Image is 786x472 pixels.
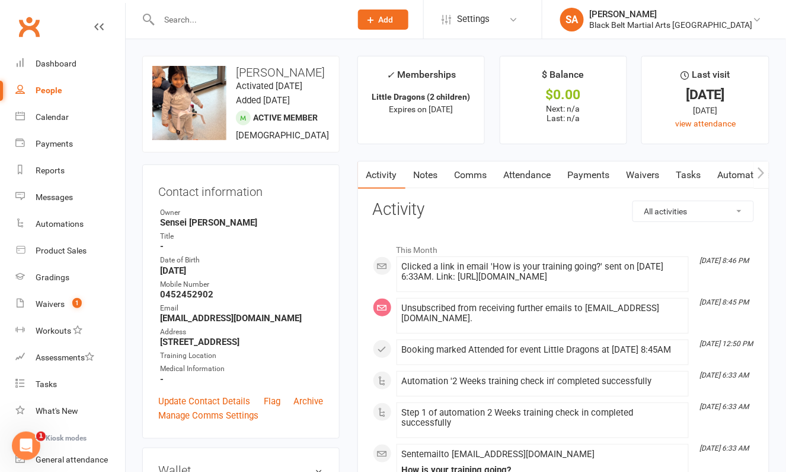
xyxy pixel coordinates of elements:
strong: 0452452902 [160,289,324,300]
i: [DATE] 8:46 PM [700,256,749,265]
div: Unsubscribed from receiving further emails to [EMAIL_ADDRESS][DOMAIN_NAME]. [402,303,683,324]
h3: Contact information [158,180,324,198]
div: Clicked a link in email 'How is your training going?' sent on [DATE] 6:33AM. Link: [URL][DOMAIN_N... [402,262,683,282]
a: Reports [15,157,125,184]
li: This Month [373,237,754,256]
div: Address [160,327,324,338]
a: Update Contact Details [158,394,250,408]
h3: Activity [373,201,754,219]
div: Training Location [160,350,324,362]
time: Activated [DATE] [236,81,302,91]
div: Gradings [36,273,69,282]
span: Sent email to [EMAIL_ADDRESS][DOMAIN_NAME] [402,449,595,460]
strong: Sensei [PERSON_NAME] [160,217,324,228]
div: SA [560,8,584,31]
a: Tasks [668,161,710,189]
span: Settings [457,6,490,33]
span: 1 [36,432,46,441]
a: Payments [560,161,618,189]
a: Comms [446,161,496,189]
a: Clubworx [14,12,44,42]
img: image1754181501.png [152,66,226,140]
input: Search... [155,11,343,28]
div: Assessments [36,353,94,362]
a: Gradings [15,264,125,291]
div: Black Belt Martial Arts [GEOGRAPHIC_DATA] [590,20,753,30]
span: Add [379,15,394,24]
div: Waivers [36,299,65,309]
a: What's New [15,398,125,425]
div: $0.00 [511,88,616,101]
div: [DATE] [653,88,758,101]
a: Product Sales [15,237,125,264]
span: [DEMOGRAPHIC_DATA] [236,130,329,141]
span: Active member [253,113,318,122]
div: Mobile Number [160,279,324,290]
a: view attendance [675,119,736,128]
a: Workouts [15,318,125,344]
div: Dashboard [36,59,76,68]
i: [DATE] 6:33 AM [700,371,749,379]
div: General attendance [36,455,108,464]
a: Manage Comms Settings [158,408,258,423]
button: Add [358,9,408,30]
a: Flag [264,394,280,408]
a: Messages [15,184,125,211]
div: Date of Birth [160,255,324,266]
strong: [DATE] [160,265,324,276]
div: Messages [36,192,73,202]
p: Next: n/a Last: n/a [511,104,616,123]
a: Activity [358,161,405,189]
div: Workouts [36,326,71,335]
div: People [36,85,62,95]
div: Calendar [36,112,69,122]
a: Automations [15,211,125,237]
strong: [EMAIL_ADDRESS][DOMAIN_NAME] [160,313,324,324]
a: Notes [405,161,446,189]
a: People [15,77,125,104]
div: Last visit [681,67,730,88]
div: What's New [36,406,78,416]
span: 1 [72,298,82,308]
div: Medical Information [160,363,324,375]
a: Payments [15,131,125,157]
div: Product Sales [36,246,87,255]
a: Automations [710,161,780,189]
i: [DATE] 8:45 PM [700,298,749,306]
span: Expires on [DATE] [389,104,453,114]
div: [DATE] [653,104,758,117]
i: [DATE] 12:50 PM [700,340,753,348]
a: Assessments [15,344,125,371]
div: Step 1 of automation 2 Weeks training check in completed successfully [402,408,683,428]
a: Waivers 1 [15,291,125,318]
strong: - [160,374,324,385]
div: Automation '2 Weeks training check in' completed successfully [402,376,683,387]
strong: - [160,241,324,252]
h3: [PERSON_NAME] [152,66,330,79]
iframe: Intercom live chat [12,432,40,460]
div: Tasks [36,379,57,389]
div: Owner [160,207,324,218]
a: Attendance [496,161,560,189]
a: Dashboard [15,50,125,77]
i: [DATE] 6:33 AM [700,444,749,452]
div: [PERSON_NAME] [590,9,753,20]
strong: [STREET_ADDRESS] [160,337,324,347]
strong: Little Dragons (2 children) [372,92,470,102]
a: Waivers [618,161,668,189]
div: Email [160,303,324,314]
i: ✓ [386,69,394,81]
div: Payments [36,139,73,148]
a: Archive [294,394,324,408]
div: Reports [36,166,65,175]
div: Title [160,231,324,242]
div: Memberships [386,67,456,89]
i: [DATE] 6:33 AM [700,403,749,411]
a: Tasks [15,371,125,398]
div: Booking marked Attended for event Little Dragons at [DATE] 8:45AM [402,345,683,355]
div: $ Balance [542,67,584,88]
time: Added [DATE] [236,95,290,106]
div: Automations [36,219,84,229]
a: Calendar [15,104,125,131]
